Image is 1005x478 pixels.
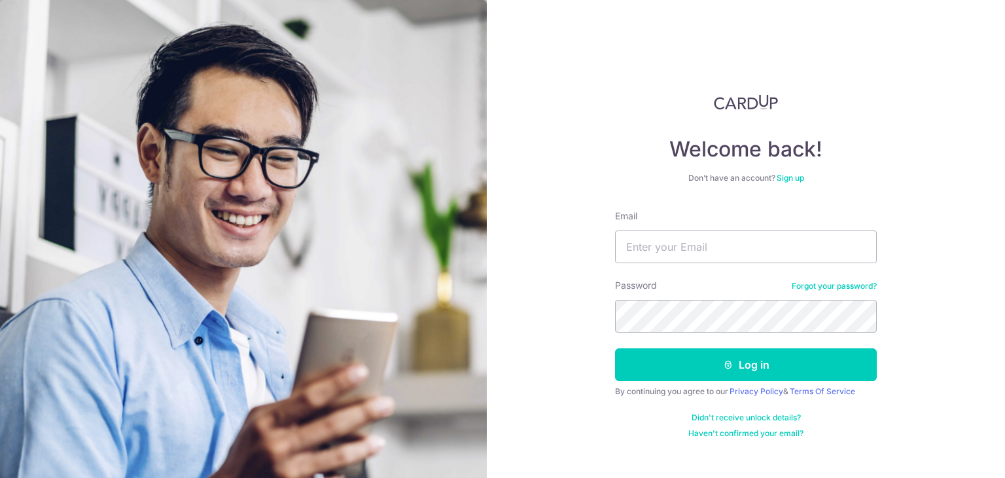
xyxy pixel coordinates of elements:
[615,386,877,397] div: By continuing you agree to our &
[615,279,657,292] label: Password
[615,173,877,183] div: Don’t have an account?
[615,230,877,263] input: Enter your Email
[777,173,804,183] a: Sign up
[730,386,783,396] a: Privacy Policy
[790,386,855,396] a: Terms Of Service
[615,136,877,162] h4: Welcome back!
[692,413,801,423] a: Didn't receive unlock details?
[714,94,778,110] img: CardUp Logo
[615,348,877,381] button: Log in
[688,428,803,439] a: Haven't confirmed your email?
[792,281,877,291] a: Forgot your password?
[615,210,637,223] label: Email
